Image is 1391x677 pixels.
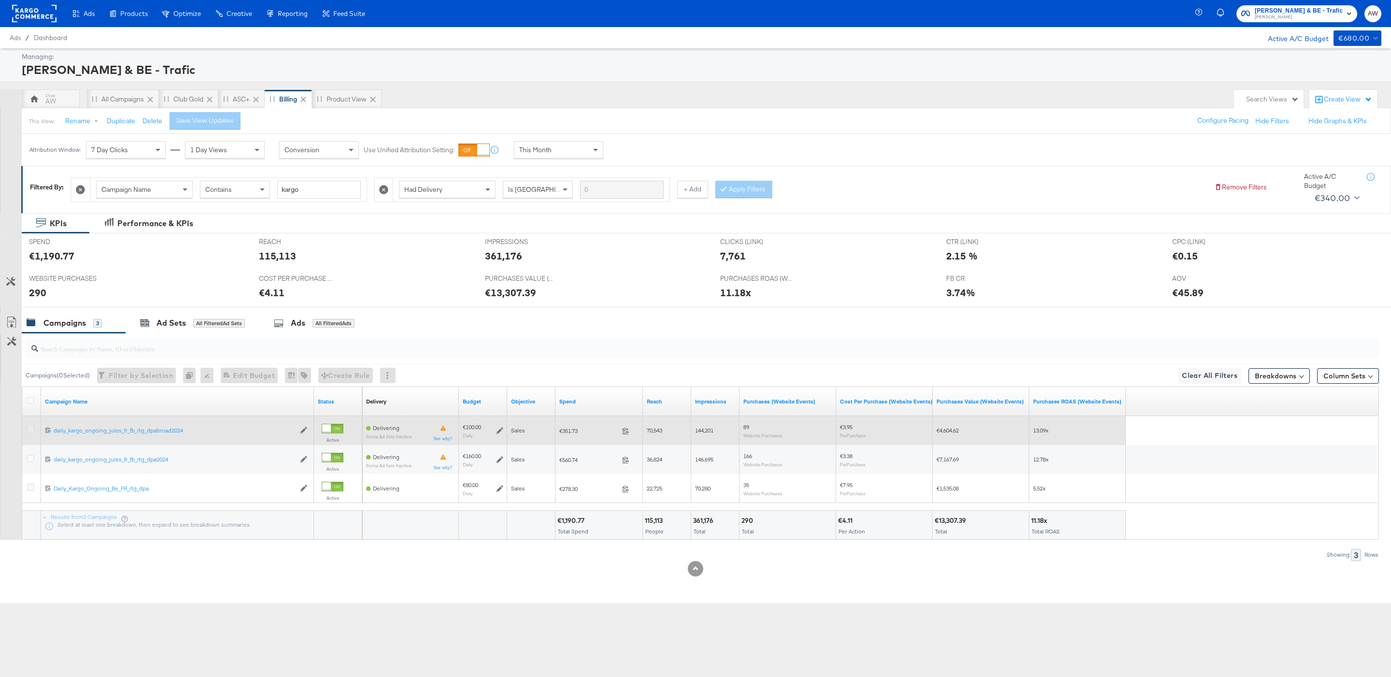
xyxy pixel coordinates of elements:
[463,452,481,460] div: €160.00
[559,456,618,463] span: €560.74
[741,516,756,525] div: 290
[743,490,782,496] sub: Website Purchases
[259,274,331,283] span: COST PER PURCHASE (WEBSITE EVENTS)
[1214,183,1267,192] button: Remove Filters
[1246,95,1299,104] div: Search Views
[743,481,749,489] span: 35
[366,463,412,468] sub: Some Ad Sets Inactive
[946,286,975,300] div: 3.74%
[29,117,55,125] div: This View:
[183,368,200,383] div: 0
[366,398,386,405] div: Delivery
[1255,14,1343,21] span: [PERSON_NAME]
[720,274,793,283] span: PURCHASES ROAS (WEBSITE EVENTS)
[93,319,102,328] div: 3
[559,485,618,492] span: €278.30
[233,95,250,104] div: ASC+
[1172,249,1198,263] div: €0.15
[558,528,588,535] span: Total Spend
[45,97,56,106] div: AW
[1308,116,1367,126] button: Hide Graphs & KPIs
[720,286,751,300] div: 11.18x
[1334,30,1381,46] button: €680.00
[743,423,749,431] span: 89
[164,96,169,101] div: Drag to reorder tab
[580,181,664,199] input: Enter a search term
[84,10,95,17] span: Ads
[485,274,557,283] span: PURCHASES VALUE (WEBSITE EVENTS)
[92,96,97,101] div: Drag to reorder tab
[1304,172,1357,190] div: Active A/C Budget
[270,96,275,101] div: Drag to reorder tab
[647,398,687,405] a: The number of people your ad was served to.
[1311,190,1362,206] button: €340.00
[278,10,308,17] span: Reporting
[1033,485,1046,492] span: 5.52x
[156,317,186,329] div: Ad Sets
[511,485,525,492] span: Sales
[840,432,866,438] sub: Per Purchase
[1317,368,1379,384] button: Column Sets
[29,249,74,263] div: €1,190.77
[840,423,852,431] span: €3.95
[10,34,21,42] span: Ads
[1172,237,1245,246] span: CPC (LINK)
[677,181,708,198] button: + Add
[29,237,101,246] span: SPEND
[38,335,1251,354] input: Search Campaigns by Name, ID or Objective
[173,95,203,104] div: Club Gold
[43,317,86,329] div: Campaigns
[743,432,782,438] sub: Website Purchases
[840,490,866,496] sub: Per Purchase
[34,34,67,42] span: Dashboard
[695,456,713,463] span: 146,695
[1315,191,1350,205] div: €340.00
[463,398,503,405] a: The maximum amount you're willing to spend on your ads, on average each day or over the lifetime ...
[720,249,746,263] div: 7,761
[30,183,64,192] div: Filtered By:
[743,461,782,467] sub: Website Purchases
[1178,368,1241,384] button: Clear All Filters
[318,398,358,405] a: Shows the current state of your Ad Campaign.
[695,485,710,492] span: 70,280
[937,427,959,434] span: €4,604.62
[463,432,473,438] sub: Daily
[1032,528,1060,535] span: Total ROAS
[312,319,355,328] div: All Filtered Ads
[935,516,969,525] div: €13,307.39
[366,398,386,405] a: Reflects the ability of your Ad Campaign to achieve delivery based on ad states, schedule and bud...
[50,218,67,229] div: KPIs
[291,317,305,329] div: Ads
[840,452,852,460] span: €3.38
[26,371,90,380] div: Campaigns ( 0 Selected)
[743,452,752,460] span: 166
[317,96,322,101] div: Drag to reorder tab
[1033,456,1049,463] span: 12.78x
[935,528,947,535] span: Total
[463,481,478,489] div: €80.00
[840,481,852,489] span: €7.95
[1255,116,1289,126] button: Hide Filters
[322,437,343,443] label: Active
[284,145,319,154] span: Conversion
[559,398,639,405] a: The total amount spent to date.
[29,286,46,300] div: 290
[1182,370,1237,382] span: Clear All Filters
[647,427,662,434] span: 70,543
[142,116,162,126] button: Delete
[1033,398,1122,405] a: The total value of the purchase actions divided by spend tracked by your Custom Audience pixel on...
[485,237,557,246] span: IMPRESSIONS
[54,456,295,464] a: daily_kargo_ongoing_jules_fr_fb_rtg_dpa2024
[173,10,201,17] span: Optimize
[838,528,865,535] span: Per Action
[326,95,367,104] div: Product View
[693,516,716,525] div: 361,176
[322,495,343,501] label: Active
[259,286,284,300] div: €4.11
[58,113,109,130] button: Rename
[333,10,365,17] span: Feed Suite
[1338,32,1369,44] div: €680.00
[1249,368,1310,384] button: Breakdowns
[559,427,618,434] span: €351.73
[1368,8,1377,19] span: AW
